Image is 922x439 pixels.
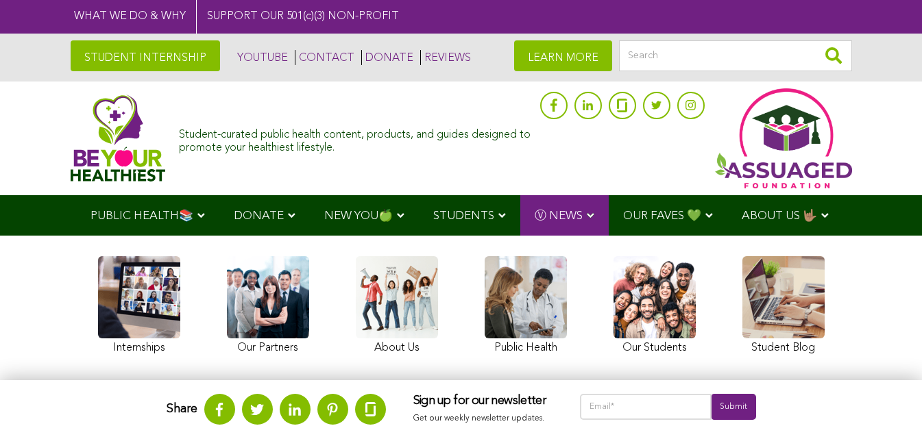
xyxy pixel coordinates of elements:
[742,210,817,222] span: ABOUT US 🤟🏽
[167,403,197,415] strong: Share
[234,210,284,222] span: DONATE
[623,210,701,222] span: OUR FAVES 💚
[71,95,166,181] img: Assuaged
[295,50,354,65] a: CONTACT
[617,99,627,112] img: glassdoor
[433,210,494,222] span: STUDENTS
[514,40,612,71] a: LEARN MORE
[413,412,553,427] p: Get our weekly newsletter updates.
[853,373,922,439] iframe: Chat Widget
[535,210,583,222] span: Ⓥ NEWS
[234,50,288,65] a: YOUTUBE
[71,40,220,71] a: STUDENT INTERNSHIP
[619,40,852,71] input: Search
[179,122,533,155] div: Student-curated public health content, products, and guides designed to promote your healthiest l...
[420,50,471,65] a: REVIEWS
[715,88,852,188] img: Assuaged App
[90,210,193,222] span: PUBLIC HEALTH📚
[365,402,376,416] img: glassdoor.svg
[580,394,712,420] input: Email*
[413,394,553,409] h3: Sign up for our newsletter
[71,195,852,236] div: Navigation Menu
[324,210,393,222] span: NEW YOU🍏
[361,50,413,65] a: DONATE
[712,394,755,420] input: Submit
